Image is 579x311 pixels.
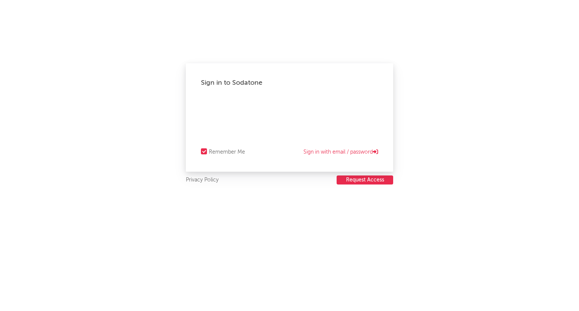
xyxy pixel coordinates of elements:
div: Sign in to Sodatone [201,78,378,87]
a: Privacy Policy [186,175,219,185]
button: Request Access [337,175,393,184]
div: Remember Me [209,148,245,157]
a: Sign in with email / password [303,148,378,157]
